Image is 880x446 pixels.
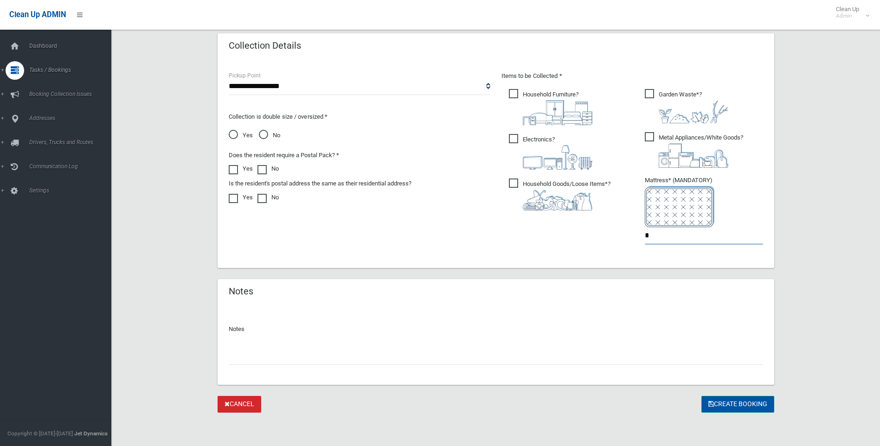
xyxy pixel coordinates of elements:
label: No [257,163,279,174]
span: Mattress* (MANDATORY) [645,177,763,227]
label: Yes [229,192,253,203]
span: Addresses [26,115,118,121]
span: Booking Collection Issues [26,91,118,97]
span: Household Furniture [509,89,592,125]
header: Notes [218,282,264,300]
p: Collection is double size / oversized * [229,111,490,122]
button: Create Booking [701,396,774,413]
span: Settings [26,187,118,194]
span: Clean Up [831,6,868,19]
img: 4fd8a5c772b2c999c83690221e5242e0.png [659,100,728,123]
p: Notes [229,324,763,335]
span: Household Goods/Loose Items* [509,178,610,210]
i: ? [659,91,728,123]
span: Clean Up ADMIN [9,10,66,19]
label: Does the resident require a Postal Pack? * [229,150,339,161]
strong: Jet Dynamics [74,430,108,437]
label: Yes [229,163,253,174]
span: Metal Appliances/White Goods [645,132,743,168]
span: Yes [229,130,253,141]
img: 36c1b0289cb1767239cdd3de9e694f19.png [659,143,728,168]
img: b13cc3517677393f34c0a387616ef184.png [523,190,592,210]
span: Electronics [509,134,592,170]
i: ? [523,180,610,210]
span: Drivers, Trucks and Routes [26,139,118,146]
span: Tasks / Bookings [26,67,118,73]
i: ? [523,91,592,125]
span: No [259,130,280,141]
p: Items to be Collected * [501,70,763,82]
a: Cancel [218,396,261,413]
img: aa9efdbe659d29b613fca23ba79d85cb.png [523,100,592,125]
img: e7408bece873d2c1783593a074e5cb2f.png [645,186,714,227]
label: Is the resident's postal address the same as their residential address? [229,178,411,189]
i: ? [523,136,592,170]
span: Dashboard [26,43,118,49]
span: Communication Log [26,163,118,170]
span: Copyright © [DATE]-[DATE] [7,430,73,437]
small: Admin [836,13,859,19]
span: Garden Waste* [645,89,728,123]
i: ? [659,134,743,168]
header: Collection Details [218,37,312,55]
label: No [257,192,279,203]
img: 394712a680b73dbc3d2a6a3a7ffe5a07.png [523,145,592,170]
